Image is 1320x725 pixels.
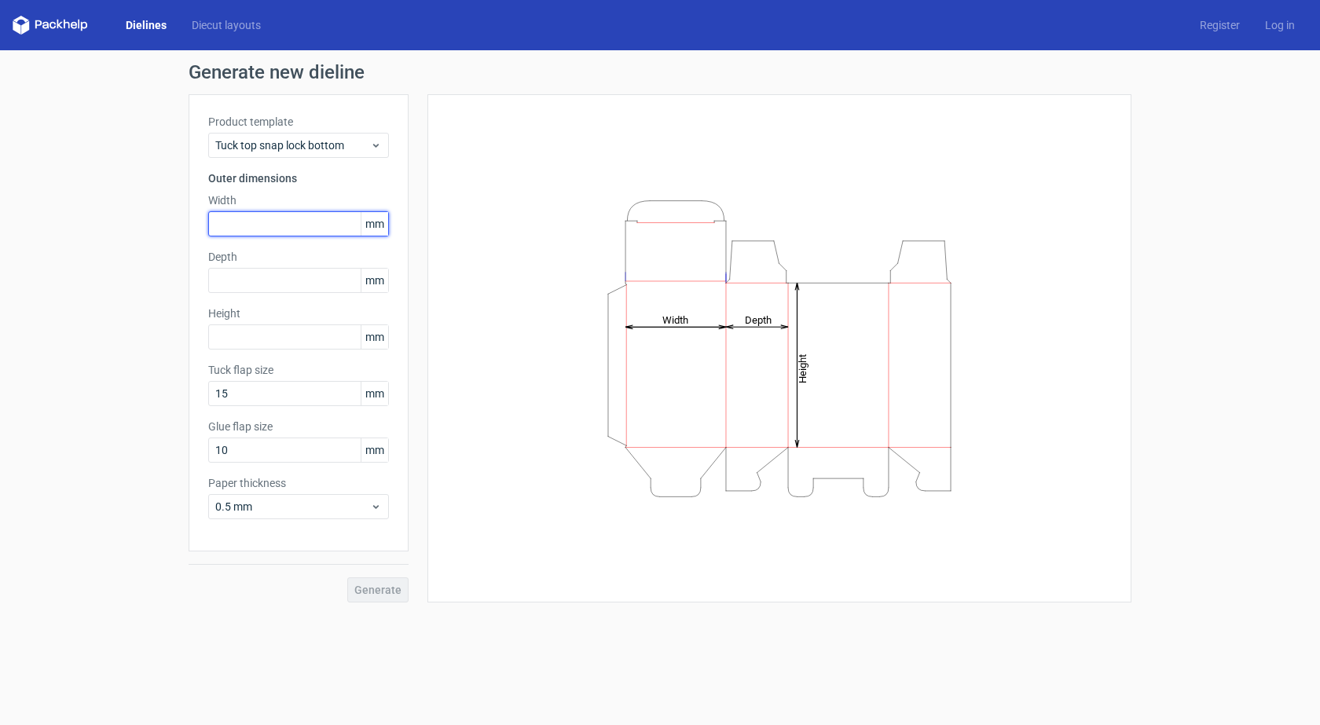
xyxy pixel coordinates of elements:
[189,63,1131,82] h1: Generate new dieline
[208,170,389,186] h3: Outer dimensions
[208,192,389,208] label: Width
[662,313,688,325] tspan: Width
[361,325,388,349] span: mm
[208,249,389,265] label: Depth
[215,499,370,514] span: 0.5 mm
[215,137,370,153] span: Tuck top snap lock bottom
[361,269,388,292] span: mm
[361,438,388,462] span: mm
[208,419,389,434] label: Glue flap size
[208,362,389,378] label: Tuck flap size
[208,114,389,130] label: Product template
[1187,17,1252,33] a: Register
[797,353,808,383] tspan: Height
[208,475,389,491] label: Paper thickness
[361,212,388,236] span: mm
[745,313,772,325] tspan: Depth
[208,306,389,321] label: Height
[361,382,388,405] span: mm
[179,17,273,33] a: Diecut layouts
[113,17,179,33] a: Dielines
[1252,17,1307,33] a: Log in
